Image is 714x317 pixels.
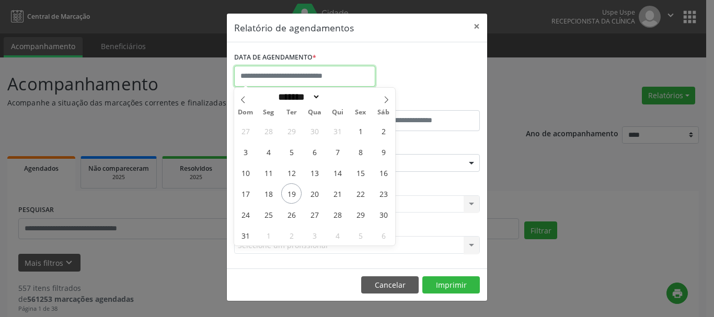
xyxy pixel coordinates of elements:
span: Agosto 24, 2025 [235,204,256,225]
span: Agosto 13, 2025 [304,162,325,183]
span: Julho 30, 2025 [304,121,325,141]
span: Agosto 25, 2025 [258,204,279,225]
span: Agosto 11, 2025 [258,162,279,183]
span: Qui [326,109,349,116]
span: Setembro 2, 2025 [281,225,302,245]
span: Agosto 30, 2025 [373,204,394,225]
span: Julho 31, 2025 [327,121,348,141]
span: Dom [234,109,257,116]
span: Agosto 9, 2025 [373,142,394,162]
span: Agosto 15, 2025 [350,162,371,183]
span: Agosto 23, 2025 [373,183,394,204]
span: Setembro 1, 2025 [258,225,279,245]
span: Setembro 6, 2025 [373,225,394,245]
h5: Relatório de agendamentos [234,21,354,34]
span: Agosto 4, 2025 [258,142,279,162]
span: Agosto 27, 2025 [304,204,325,225]
span: Ter [280,109,303,116]
span: Julho 27, 2025 [235,121,256,141]
input: Year [320,91,355,102]
span: Agosto 26, 2025 [281,204,302,225]
span: Sáb [372,109,395,116]
span: Agosto 31, 2025 [235,225,256,245]
span: Setembro 4, 2025 [327,225,348,245]
span: Agosto 1, 2025 [350,121,371,141]
span: Agosto 10, 2025 [235,162,256,183]
span: Agosto 21, 2025 [327,183,348,204]
label: ATÉ [360,94,480,110]
span: Agosto 22, 2025 [350,183,371,204]
span: Julho 29, 2025 [281,121,302,141]
label: DATA DE AGENDAMENTO [234,50,316,66]
span: Agosto 16, 2025 [373,162,394,183]
span: Agosto 12, 2025 [281,162,302,183]
span: Agosto 28, 2025 [327,204,348,225]
span: Agosto 29, 2025 [350,204,371,225]
span: Agosto 14, 2025 [327,162,348,183]
span: Agosto 17, 2025 [235,183,256,204]
span: Agosto 6, 2025 [304,142,325,162]
span: Agosto 2, 2025 [373,121,394,141]
button: Close [466,14,487,39]
button: Imprimir [422,276,480,294]
span: Agosto 18, 2025 [258,183,279,204]
span: Agosto 8, 2025 [350,142,371,162]
span: Sex [349,109,372,116]
span: Agosto 3, 2025 [235,142,256,162]
span: Julho 28, 2025 [258,121,279,141]
span: Agosto 19, 2025 [281,183,302,204]
button: Cancelar [361,276,419,294]
select: Month [274,91,320,102]
span: Setembro 5, 2025 [350,225,371,245]
span: Agosto 20, 2025 [304,183,325,204]
span: Qua [303,109,326,116]
span: Agosto 7, 2025 [327,142,348,162]
span: Setembro 3, 2025 [304,225,325,245]
span: Agosto 5, 2025 [281,142,302,162]
span: Seg [257,109,280,116]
